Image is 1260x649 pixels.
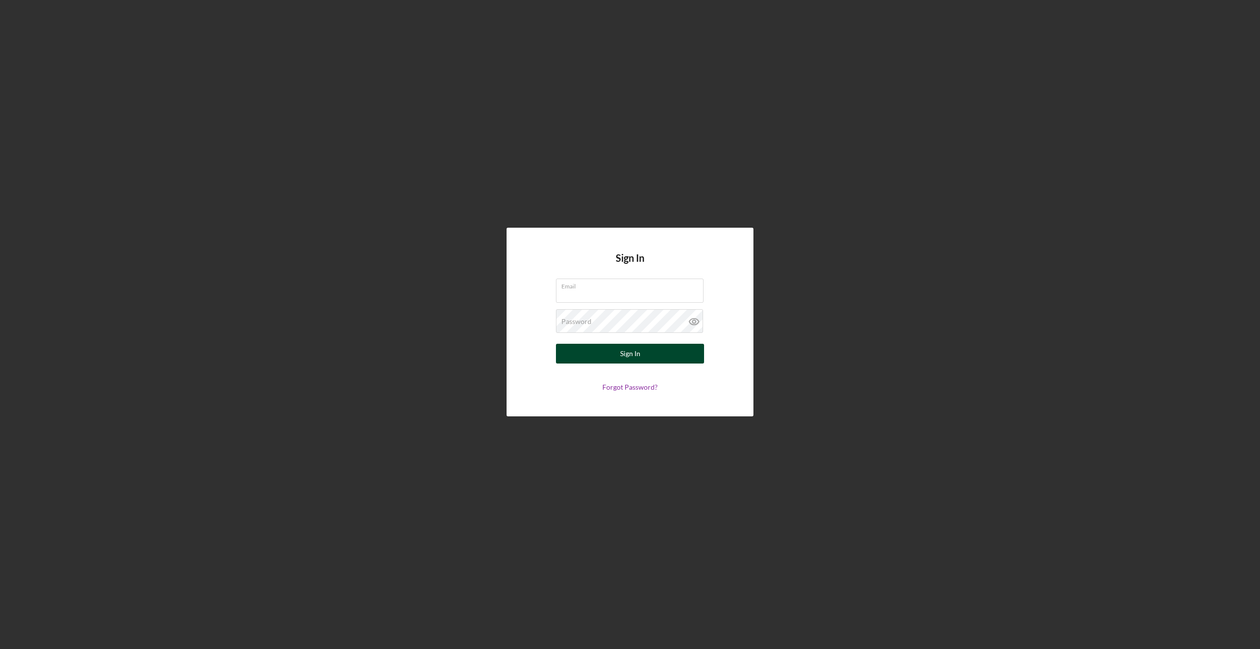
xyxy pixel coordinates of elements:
[556,344,704,364] button: Sign In
[620,344,640,364] div: Sign In
[616,252,644,279] h4: Sign In
[561,279,704,290] label: Email
[602,383,658,391] a: Forgot Password?
[561,318,591,325] label: Password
